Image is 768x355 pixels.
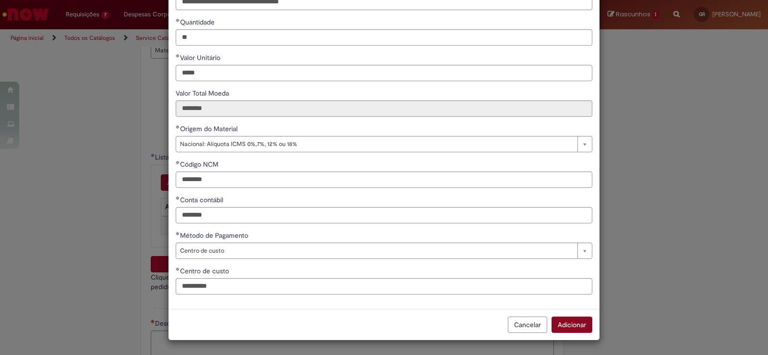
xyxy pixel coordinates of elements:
input: Valor Unitário [176,65,592,81]
span: Nacional: Alíquota ICMS 0%,7%, 12% ou 18% [180,136,573,152]
button: Cancelar [508,317,547,333]
span: Valor Unitário [180,53,222,62]
input: Quantidade [176,29,592,46]
span: Obrigatório Preenchido [176,54,180,58]
span: Obrigatório Preenchido [176,160,180,164]
span: Origem do Material [180,124,240,133]
span: Centro de custo [180,243,573,258]
span: Obrigatório Preenchido [176,18,180,22]
span: Método de Pagamento [180,231,250,240]
span: Somente leitura - Valor Total Moeda [176,89,231,98]
span: Código NCM [180,160,220,169]
span: Quantidade [180,18,216,26]
input: Valor Total Moeda [176,100,592,117]
span: Centro de custo [180,267,231,275]
span: Obrigatório Preenchido [176,196,180,200]
span: Obrigatório Preenchido [176,267,180,271]
span: Conta contábil [180,196,225,204]
span: Obrigatório Preenchido [176,232,180,235]
button: Adicionar [552,317,592,333]
input: Centro de custo [176,278,592,294]
input: Conta contábil [176,207,592,223]
input: Código NCM [176,171,592,188]
span: Obrigatório Preenchido [176,125,180,129]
